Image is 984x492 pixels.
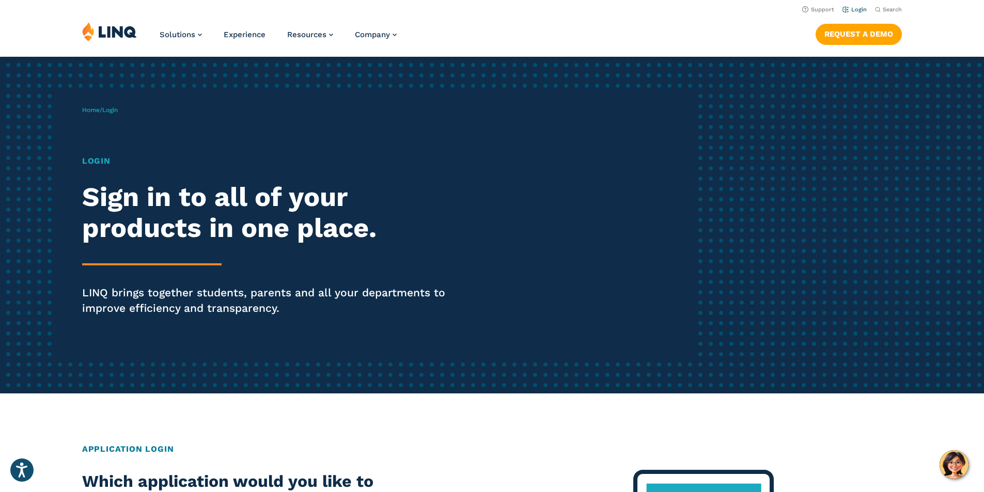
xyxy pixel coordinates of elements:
a: Company [355,30,397,39]
span: Resources [287,30,326,39]
span: Solutions [160,30,195,39]
nav: Button Navigation [816,22,902,44]
a: Request a Demo [816,24,902,44]
span: Login [102,106,118,114]
span: / [82,106,118,114]
a: Resources [287,30,333,39]
h1: Login [82,155,461,167]
a: Home [82,106,100,114]
p: LINQ brings together students, parents and all your departments to improve efficiency and transpa... [82,285,461,316]
button: Open Search Bar [875,6,902,13]
img: LINQ | K‑12 Software [82,22,137,41]
a: Support [802,6,834,13]
h2: Application Login [82,443,902,455]
a: Solutions [160,30,202,39]
h2: Sign in to all of your products in one place. [82,182,461,244]
span: Search [883,6,902,13]
a: Experience [224,30,265,39]
nav: Primary Navigation [160,22,397,56]
a: Login [842,6,867,13]
span: Company [355,30,390,39]
button: Hello, have a question? Let’s chat. [940,450,969,479]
